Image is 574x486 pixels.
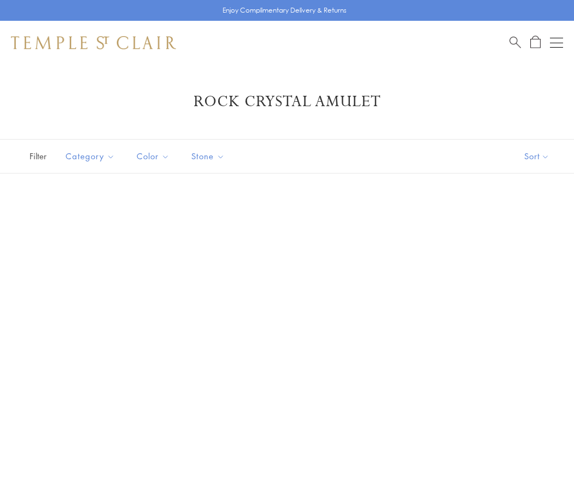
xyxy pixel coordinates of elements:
[11,36,176,49] img: Temple St. Clair
[60,149,123,163] span: Category
[186,149,233,163] span: Stone
[27,92,547,112] h1: Rock Crystal Amulet
[131,149,178,163] span: Color
[550,36,563,49] button: Open navigation
[57,144,123,169] button: Category
[128,144,178,169] button: Color
[500,140,574,173] button: Show sort by
[222,5,347,16] p: Enjoy Complimentary Delivery & Returns
[183,144,233,169] button: Stone
[509,36,521,49] a: Search
[530,36,541,49] a: Open Shopping Bag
